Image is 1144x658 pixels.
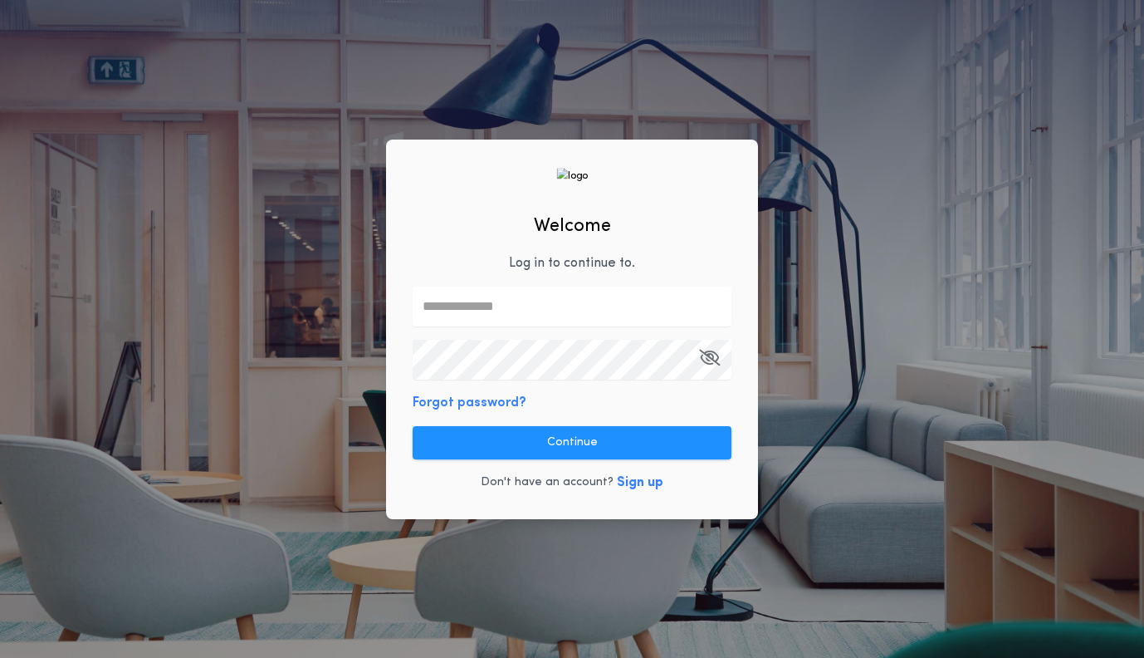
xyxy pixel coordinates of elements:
[509,253,635,273] p: Log in to continue to .
[413,426,731,459] button: Continue
[413,393,526,413] button: Forgot password?
[534,213,611,240] h2: Welcome
[617,473,663,493] button: Sign up
[556,168,588,184] img: logo
[481,474,614,491] p: Don't have an account?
